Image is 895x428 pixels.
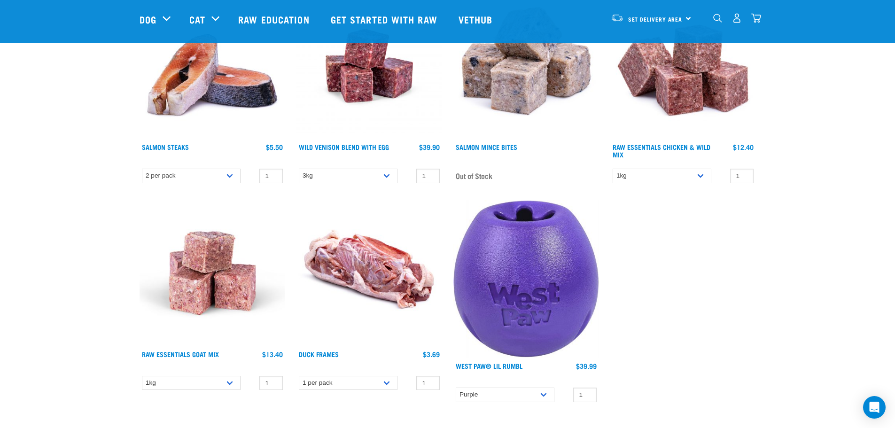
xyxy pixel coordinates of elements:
div: $39.90 [419,143,440,151]
div: $13.40 [262,350,283,358]
a: Duck Frames [299,352,339,356]
a: West Paw® Lil Rumbl [456,364,522,367]
img: 91vjngt Ls L AC SL1500 [453,200,599,358]
div: $3.69 [423,350,440,358]
div: $5.50 [266,143,283,151]
a: Raw Essentials Chicken & Wild Mix [613,145,710,156]
a: Wild Venison Blend with Egg [299,145,389,148]
a: Get started with Raw [321,0,449,38]
img: home-icon@2x.png [751,13,761,23]
div: Open Intercom Messenger [863,396,886,419]
span: Out of Stock [456,169,492,183]
a: Raw Education [229,0,321,38]
img: home-icon-1@2x.png [713,14,722,23]
div: $12.40 [733,143,754,151]
a: Raw Essentials Goat Mix [142,352,219,356]
img: user.png [732,13,742,23]
div: $39.99 [576,362,597,370]
img: van-moving.png [611,14,623,22]
a: Cat [189,12,205,26]
img: Goat M Ix 38448 [140,200,285,346]
input: 1 [259,169,283,183]
img: Whole Duck Frame [296,200,442,346]
a: Dog [140,12,156,26]
span: Set Delivery Area [628,17,683,21]
a: Salmon Steaks [142,145,189,148]
input: 1 [416,376,440,390]
input: 1 [573,388,597,402]
a: Salmon Mince Bites [456,145,517,148]
input: 1 [416,169,440,183]
input: 1 [730,169,754,183]
input: 1 [259,376,283,390]
a: Vethub [449,0,505,38]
